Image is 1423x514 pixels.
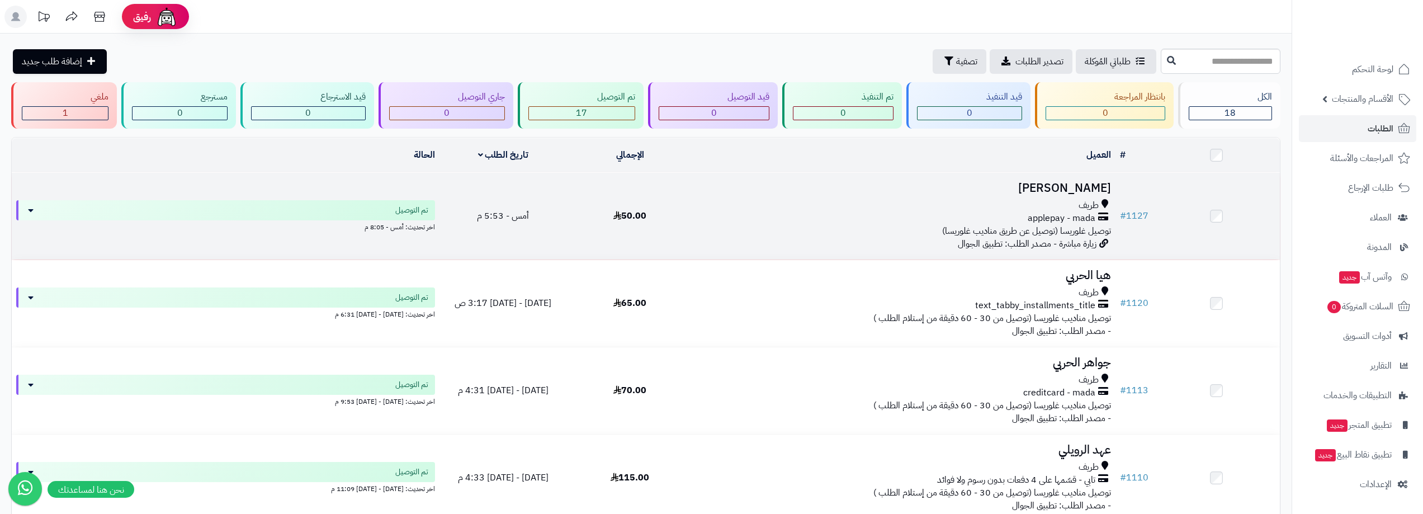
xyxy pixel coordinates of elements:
[793,91,893,103] div: تم التنفيذ
[395,466,428,478] span: تم التوصيل
[613,296,646,310] span: 65.00
[119,82,238,129] a: مسترجع 0
[873,399,1111,412] span: توصيل مناديب غلوريسا (توصيل من 30 - 60 دقيقة من إستلام الطلب )
[1370,210,1392,225] span: العملاء
[1314,447,1392,463] span: تطبيق نقاط البيع
[63,106,68,120] span: 1
[1046,91,1165,103] div: بانتظار المراجعة
[1347,20,1412,44] img: logo-2.png
[1327,419,1348,432] span: جديد
[177,106,183,120] span: 0
[516,82,646,129] a: تم التوصيل 17
[1079,374,1099,386] span: طريف
[1339,271,1360,284] span: جديد
[975,299,1095,312] span: text_tabby_installments_title
[1120,384,1126,397] span: #
[389,91,505,103] div: جاري التوصيل
[611,471,649,484] span: 115.00
[1076,49,1156,74] a: طلباتي المُوكلة
[1299,382,1416,409] a: التطبيقات والخدمات
[444,106,450,120] span: 0
[1120,148,1126,162] a: #
[458,384,549,397] span: [DATE] - [DATE] 4:31 م
[1326,299,1393,314] span: السلات المتروكة
[933,49,986,74] button: تصفية
[22,91,108,103] div: ملغي
[477,209,529,223] span: أمس - 5:53 م
[1299,412,1416,438] a: تطبيق المتجرجديد
[529,107,635,120] div: 17
[133,107,227,120] div: 0
[958,237,1096,251] span: زيارة مباشرة - مصدر الطلب: تطبيق الجوال
[1299,145,1416,172] a: المراجعات والأسئلة
[917,91,1022,103] div: قيد التنفيذ
[13,49,107,74] a: إضافة طلب جديد
[238,82,376,129] a: قيد الاسترجاع 0
[395,292,428,303] span: تم التوصيل
[659,107,769,120] div: 0
[937,474,1095,487] span: تابي - قسّمها على 4 دفعات بدون رسوم ولا فوائد
[1225,106,1236,120] span: 18
[698,356,1111,369] h3: جواهر الحربي
[1299,293,1416,320] a: السلات المتروكة0
[155,6,178,28] img: ai-face.png
[22,55,82,68] span: إضافة طلب جديد
[918,107,1021,120] div: 0
[1120,209,1126,223] span: #
[395,379,428,390] span: تم التوصيل
[1120,296,1148,310] a: #1120
[1327,300,1341,313] span: 0
[1299,441,1416,468] a: تطبيق نقاط البيعجديد
[1299,115,1416,142] a: الطلبات
[873,486,1111,499] span: توصيل مناديب غلوريسا (توصيل من 30 - 60 دقيقة من إستلام الطلب )
[16,308,435,319] div: اخر تحديث: [DATE] - [DATE] 6:31 م
[1352,62,1393,77] span: لوحة التحكم
[956,55,977,68] span: تصفية
[133,10,151,23] span: رفيق
[1079,286,1099,299] span: طريف
[1120,209,1148,223] a: #1127
[251,91,365,103] div: قيد الاسترجاع
[1367,239,1392,255] span: المدونة
[1330,150,1393,166] span: المراجعات والأسئلة
[698,444,1111,456] h3: عهد الرويلي
[1120,384,1148,397] a: #1113
[1189,91,1272,103] div: الكل
[1368,121,1393,136] span: الطلبات
[698,269,1111,282] h3: هيا الحربي
[376,82,516,129] a: جاري التوصيل 0
[1332,91,1393,107] span: الأقسام والمنتجات
[1299,175,1416,201] a: طلبات الإرجاع
[1299,56,1416,83] a: لوحة التحكم
[1299,323,1416,350] a: أدوات التسويق
[1299,234,1416,261] a: المدونة
[646,82,780,129] a: قيد التوصيل 0
[16,220,435,232] div: اخر تحديث: أمس - 8:05 م
[132,91,228,103] div: مسترجع
[793,107,893,120] div: 0
[1103,106,1108,120] span: 0
[840,106,846,120] span: 0
[1086,148,1111,162] a: العميل
[1023,386,1095,399] span: creditcard - mada
[693,347,1115,434] td: - مصدر الطلب: تطبيق الجوال
[990,49,1072,74] a: تصدير الطلبات
[1120,296,1126,310] span: #
[395,205,428,216] span: تم التوصيل
[1299,263,1416,290] a: وآتس آبجديد
[30,6,58,31] a: تحديثات المنصة
[1338,269,1392,285] span: وآتس آب
[616,148,644,162] a: الإجمالي
[904,82,1032,129] a: قيد التنفيذ 0
[16,395,435,407] div: اخر تحديث: [DATE] - [DATE] 9:53 م
[780,82,904,129] a: تم التنفيذ 0
[1315,449,1336,461] span: جديد
[1120,471,1148,484] a: #1110
[1299,471,1416,498] a: الإعدادات
[1176,82,1283,129] a: الكل18
[967,106,972,120] span: 0
[1323,388,1392,403] span: التطبيقات والخدمات
[478,148,529,162] a: تاريخ الطلب
[458,471,549,484] span: [DATE] - [DATE] 4:33 م
[942,224,1111,238] span: توصيل غلوريسا (توصيل عن طريق مناديب غلوريسا)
